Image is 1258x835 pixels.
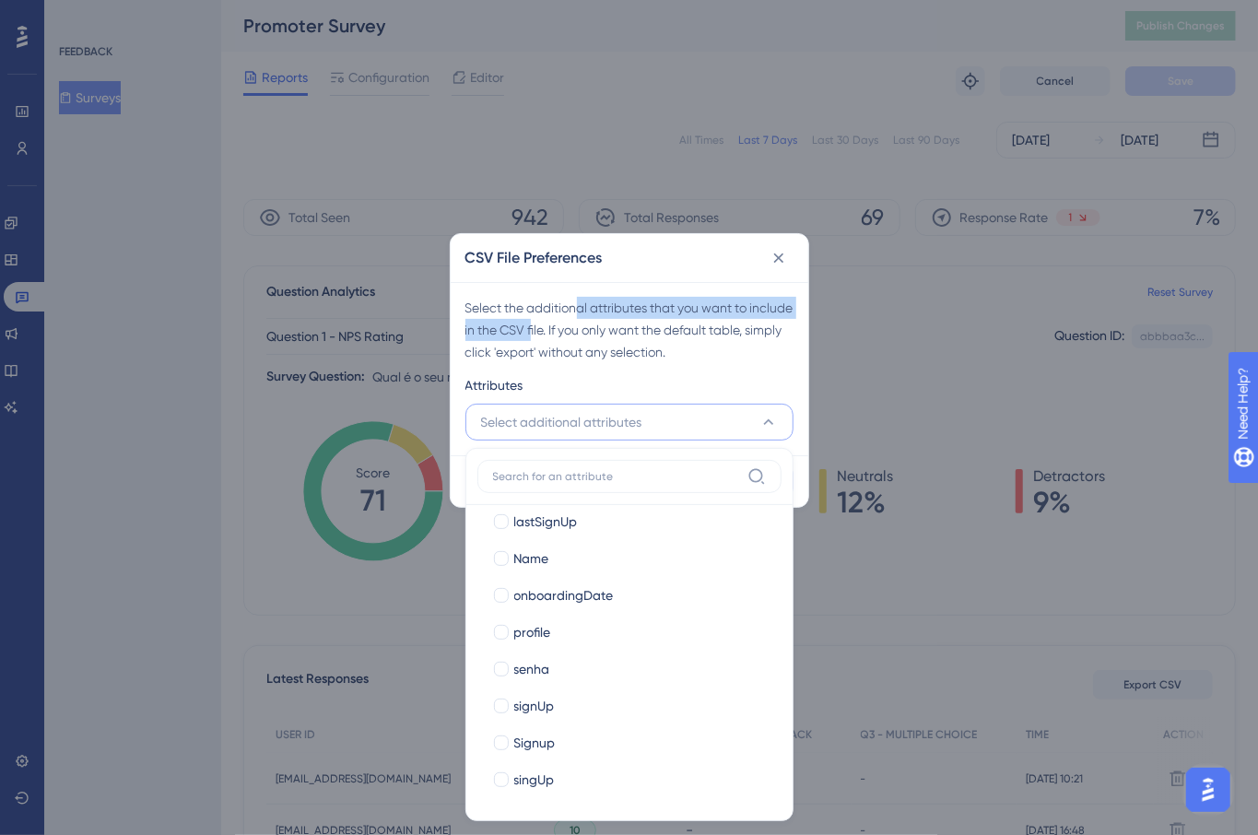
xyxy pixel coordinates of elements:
input: Search for an attribute [493,469,740,484]
span: Select additional attributes [481,411,642,433]
span: lastSignUp [514,511,578,533]
div: Select the additional attributes that you want to include in the CSV file. If you only want the d... [465,297,794,363]
span: profile [514,621,551,643]
span: onboardingDate [514,584,614,606]
span: Attributes [465,374,523,396]
span: signUp [514,695,555,717]
span: singUp [514,769,555,791]
span: senha [514,658,550,680]
span: Name [514,547,549,570]
iframe: UserGuiding AI Assistant Launcher [1181,762,1236,817]
h2: CSV File Preferences [465,247,603,269]
span: Signup [514,732,556,754]
span: Need Help? [43,5,115,27]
